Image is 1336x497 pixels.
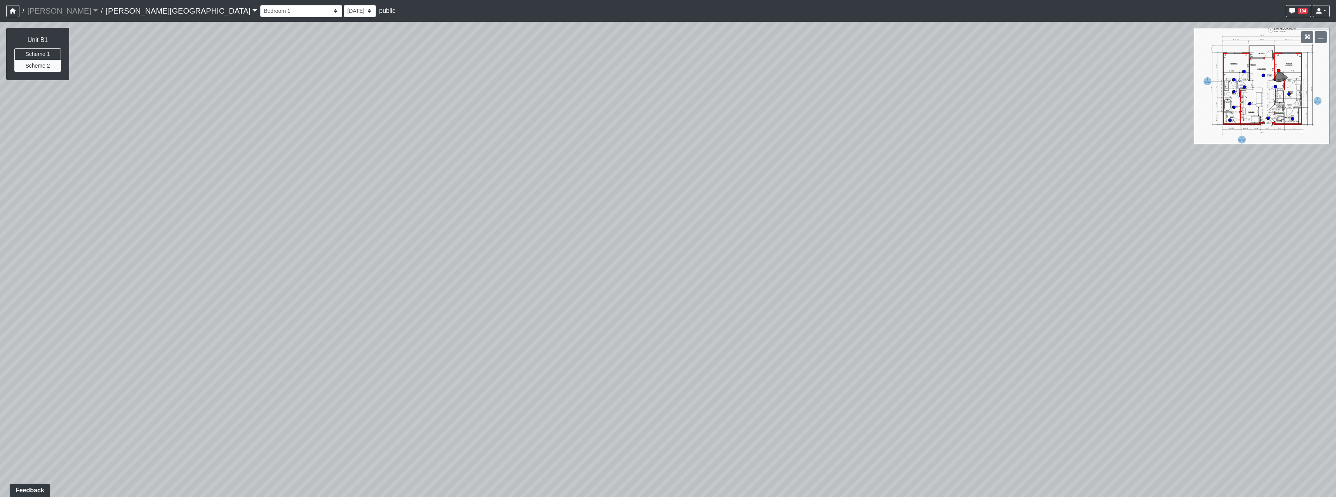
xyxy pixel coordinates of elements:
[14,60,61,72] button: Scheme 2
[19,3,27,19] span: /
[106,3,257,19] a: [PERSON_NAME][GEOGRAPHIC_DATA]
[379,7,395,14] span: public
[14,36,61,44] h6: Unit B1
[6,481,52,497] iframe: Ybug feedback widget
[1286,5,1312,17] button: 104
[14,48,61,60] button: Scheme 1
[98,3,106,19] span: /
[1298,8,1308,14] span: 104
[27,3,98,19] a: [PERSON_NAME]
